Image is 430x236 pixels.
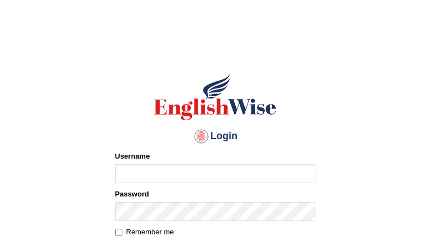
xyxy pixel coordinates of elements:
label: Password [115,189,149,199]
h4: Login [115,127,315,145]
label: Username [115,151,150,161]
img: Logo of English Wise sign in for intelligent practice with AI [152,72,279,122]
input: Remember me [115,229,122,236]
